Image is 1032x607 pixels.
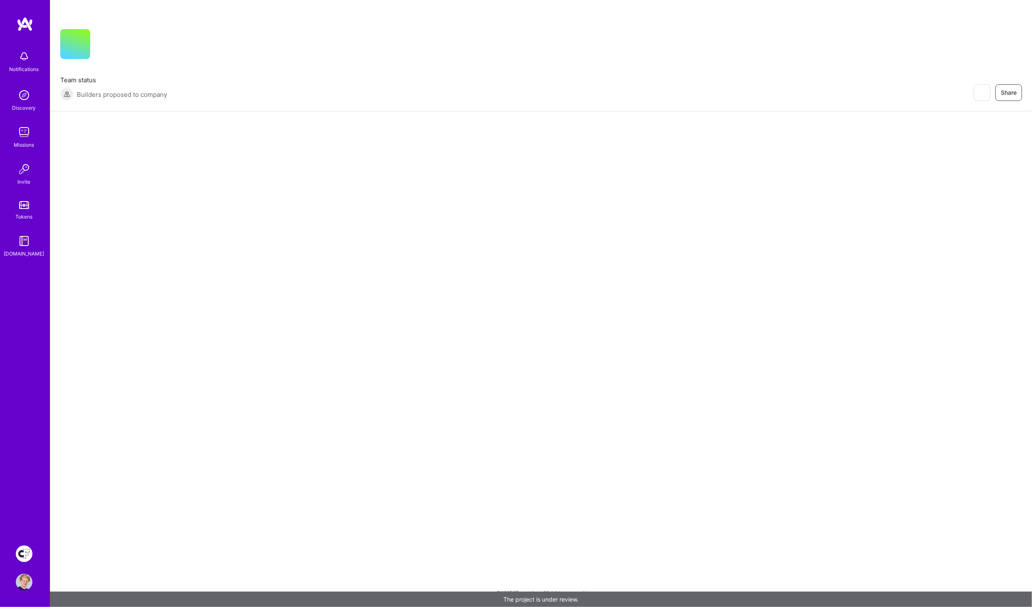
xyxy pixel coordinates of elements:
[60,88,74,101] img: Builders proposed to company
[60,76,167,84] span: Team status
[100,42,107,49] i: icon CompanyGray
[50,592,1032,607] div: The project is under review.
[14,546,34,562] a: Creative Fabrica Project Team
[16,48,32,65] img: bell
[16,87,32,103] img: discovery
[16,574,32,590] img: User Avatar
[16,546,32,562] img: Creative Fabrica Project Team
[978,89,985,96] i: icon EyeClosed
[14,574,34,590] a: User Avatar
[10,65,39,74] div: Notifications
[4,249,44,258] div: [DOMAIN_NAME]
[14,140,34,149] div: Missions
[16,124,32,140] img: teamwork
[16,161,32,177] img: Invite
[18,177,31,186] div: Invite
[16,212,33,221] div: Tokens
[16,233,32,249] img: guide book
[995,84,1022,101] button: Share
[1001,88,1017,97] span: Share
[17,17,33,32] img: logo
[19,201,29,209] img: tokens
[77,90,167,99] span: Builders proposed to company
[12,103,36,112] div: Discovery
